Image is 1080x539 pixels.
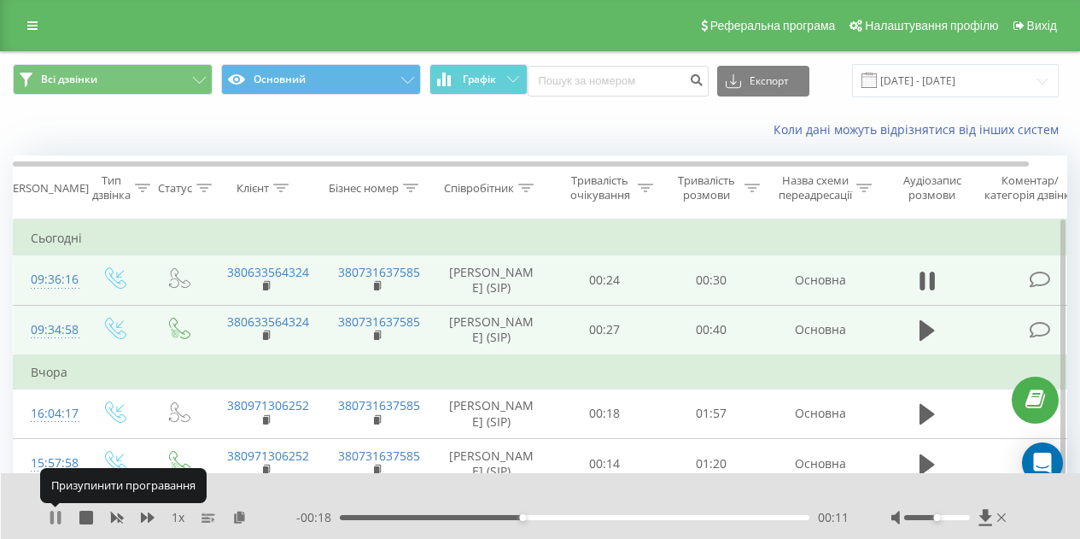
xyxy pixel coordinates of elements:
[429,64,528,95] button: Графік
[227,313,309,330] a: 380633564324
[765,389,876,438] td: Основна
[338,264,420,280] a: 380731637585
[865,19,998,32] span: Налаштування профілю
[890,173,973,202] div: Аудіозапис розмови
[227,397,309,413] a: 380971306252
[221,64,421,95] button: Основний
[552,255,658,305] td: 00:24
[31,313,65,347] div: 09:34:58
[329,181,399,196] div: Бізнес номер
[710,19,836,32] span: Реферальна програма
[31,397,65,431] div: 16:04:17
[774,121,1067,138] a: Коли дані можуть відрізнятися вiд інших систем
[1022,442,1063,483] div: Open Intercom Messenger
[658,439,765,489] td: 01:20
[519,514,526,521] div: Accessibility label
[980,173,1080,202] div: Коментар/категорія дзвінка
[338,448,420,464] a: 380731637585
[552,439,658,489] td: 00:14
[717,66,809,97] button: Експорт
[172,509,184,526] span: 1 x
[31,263,65,296] div: 09:36:16
[227,264,309,280] a: 380633564324
[236,181,269,196] div: Клієнт
[158,181,192,196] div: Статус
[227,448,309,464] a: 380971306252
[779,173,852,202] div: Назва схеми переадресації
[31,447,65,480] div: 15:57:58
[552,305,658,355] td: 00:27
[432,255,552,305] td: [PERSON_NAME] (SIP)
[432,439,552,489] td: [PERSON_NAME] (SIP)
[528,66,709,97] input: Пошук за номером
[765,305,876,355] td: Основна
[41,73,97,86] span: Всі дзвінки
[40,468,207,502] div: Призупинити програвання
[673,173,740,202] div: Тривалість розмови
[338,313,420,330] a: 380731637585
[13,64,213,95] button: Всі дзвінки
[296,509,340,526] span: - 00:18
[765,255,876,305] td: Основна
[566,173,633,202] div: Тривалість очікування
[658,305,765,355] td: 00:40
[934,514,941,521] div: Accessibility label
[765,439,876,489] td: Основна
[3,181,89,196] div: [PERSON_NAME]
[92,173,131,202] div: Тип дзвінка
[338,397,420,413] a: 380731637585
[432,389,552,438] td: [PERSON_NAME] (SIP)
[463,73,496,85] span: Графік
[658,389,765,438] td: 01:57
[658,255,765,305] td: 00:30
[432,305,552,355] td: [PERSON_NAME] (SIP)
[1027,19,1057,32] span: Вихід
[552,389,658,438] td: 00:18
[818,509,849,526] span: 00:11
[444,181,514,196] div: Співробітник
